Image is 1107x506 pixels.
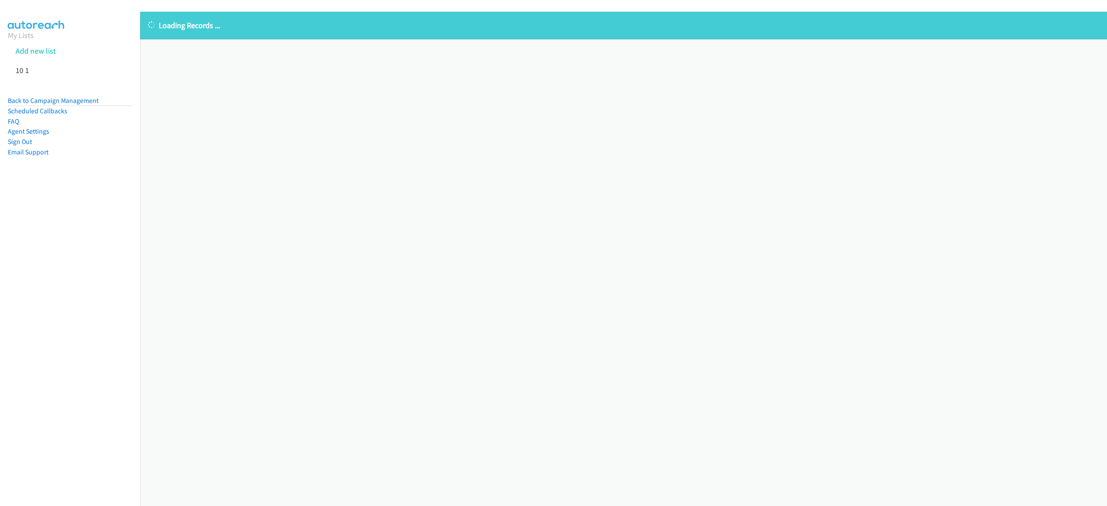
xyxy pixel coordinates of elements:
[8,96,99,105] a: Back to Campaign Management
[8,148,48,156] a: Email Support
[8,107,67,115] a: Scheduled Callbacks
[16,46,56,56] a: Add new list
[8,138,32,146] a: Sign Out
[8,30,34,40] a: My Lists
[8,127,49,135] a: Agent Settings
[8,117,19,125] a: FAQ
[16,65,29,75] a: 10 1
[148,19,1099,31] p: Loading Records ...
